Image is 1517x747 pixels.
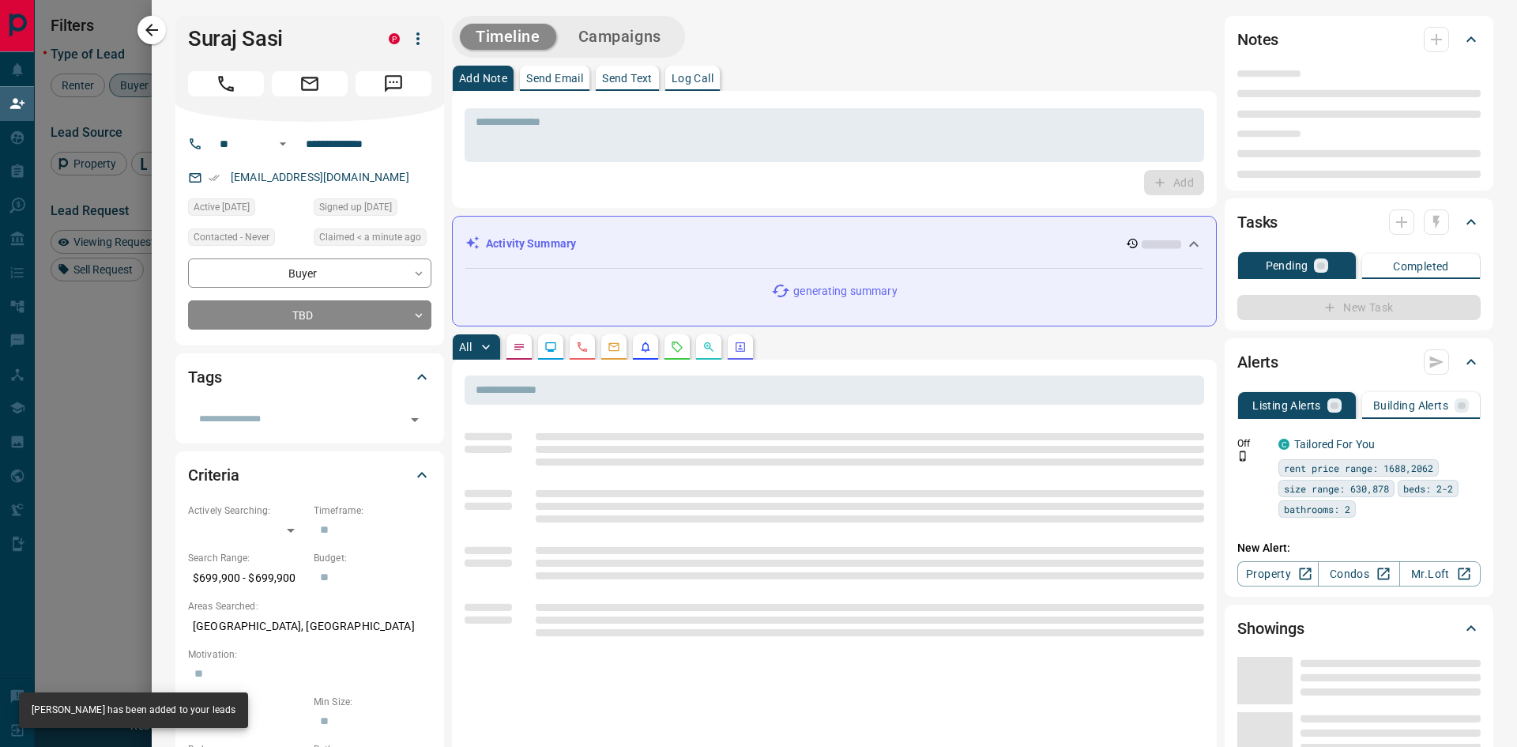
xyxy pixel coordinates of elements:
h2: Notes [1237,27,1278,52]
button: Open [404,409,426,431]
svg: Email Verified [209,172,220,183]
p: Listing Alerts [1252,400,1321,411]
div: TBD [188,300,431,330]
span: bathrooms: 2 [1284,501,1350,517]
button: Timeline [460,24,556,50]
a: Mr.Loft [1399,561,1481,587]
a: Tailored For You [1294,438,1375,451]
span: Signed up [DATE] [319,199,392,215]
p: Completed [1393,261,1449,272]
p: Actively Searching: [188,504,306,518]
p: Activity Summary [486,236,576,252]
svg: Opportunities [702,341,715,353]
p: Add Note [459,73,507,84]
div: Notes [1237,21,1481,58]
div: Alerts [1237,343,1481,381]
div: Tags [188,358,431,396]
div: Fri Aug 15 2025 [314,198,431,221]
div: Activity Summary [465,229,1203,258]
button: Campaigns [563,24,677,50]
svg: Lead Browsing Activity [544,341,557,353]
p: Search Range: [188,551,306,565]
h2: Tasks [1237,209,1278,235]
svg: Requests [671,341,683,353]
div: Tue Aug 19 2025 [314,228,431,251]
svg: Listing Alerts [639,341,652,353]
div: property.ca [389,33,400,44]
h2: Alerts [1237,349,1278,375]
p: New Alert: [1237,540,1481,556]
p: Off [1237,436,1269,451]
p: Timeframe: [314,504,431,518]
span: rent price range: 1688,2062 [1284,460,1433,476]
p: Log Call [672,73,713,84]
h1: Suraj Sasi [188,26,365,51]
p: Send Text [602,73,653,84]
div: Buyer [188,258,431,288]
h2: Showings [1237,616,1304,641]
div: Tasks [1237,203,1481,241]
div: Showings [1237,609,1481,647]
a: [EMAIL_ADDRESS][DOMAIN_NAME] [231,171,409,183]
span: Message [356,71,431,96]
span: Call [188,71,264,96]
a: Property [1237,561,1319,587]
div: Criteria [188,456,431,494]
div: condos.ca [1278,439,1289,450]
svg: Emails [608,341,620,353]
span: size range: 630,878 [1284,481,1389,496]
h2: Criteria [188,462,239,488]
p: Areas Searched: [188,599,431,613]
p: [GEOGRAPHIC_DATA], [GEOGRAPHIC_DATA] [188,613,431,639]
span: beds: 2-2 [1403,481,1453,496]
svg: Agent Actions [734,341,747,353]
p: Budget: [314,551,431,565]
p: All [459,341,472,353]
span: Active [DATE] [194,199,250,215]
p: Min Size: [314,695,431,709]
p: $699,900 - $699,900 [188,565,306,591]
p: Building Alerts [1373,400,1448,411]
div: [PERSON_NAME] has been added to your leads [32,697,235,723]
a: Condos [1318,561,1399,587]
p: generating summary [793,283,897,300]
p: Motivation: [188,647,431,662]
span: Email [272,71,348,96]
span: Contacted - Never [194,229,269,245]
button: Open [273,134,292,153]
h2: Tags [188,364,221,390]
p: Send Email [526,73,583,84]
p: Pending [1266,260,1308,271]
svg: Calls [576,341,589,353]
svg: Push Notification Only [1237,451,1248,462]
div: Fri Aug 15 2025 [188,198,306,221]
span: Claimed < a minute ago [319,229,421,245]
svg: Notes [513,341,525,353]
